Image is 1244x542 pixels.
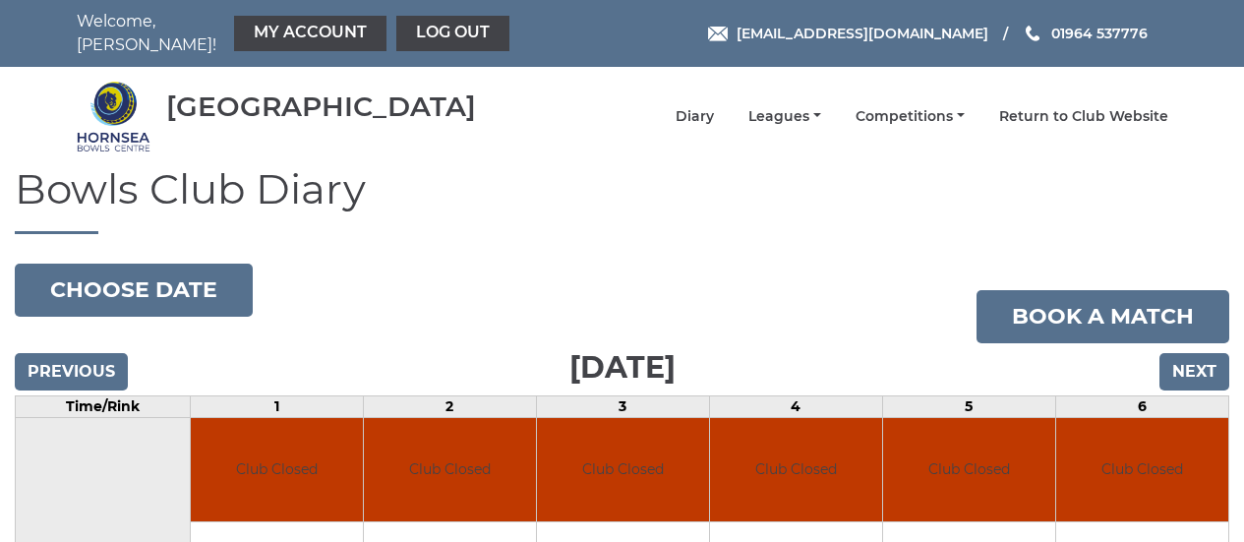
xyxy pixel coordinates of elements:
span: 01964 537776 [1051,25,1148,42]
h1: Bowls Club Diary [15,166,1229,234]
a: Leagues [748,107,821,126]
a: Phone us 01964 537776 [1023,23,1148,44]
td: 3 [536,396,709,418]
td: Club Closed [710,418,882,521]
span: [EMAIL_ADDRESS][DOMAIN_NAME] [737,25,988,42]
td: Club Closed [883,418,1055,521]
input: Next [1159,353,1229,391]
td: 4 [709,396,882,418]
td: Club Closed [1056,418,1228,521]
td: 6 [1055,396,1228,418]
td: 5 [882,396,1055,418]
img: Email [708,27,728,41]
a: Return to Club Website [999,107,1168,126]
td: Club Closed [537,418,709,521]
a: My Account [234,16,386,51]
td: Club Closed [191,418,363,521]
td: 2 [363,396,536,418]
input: Previous [15,353,128,391]
a: Log out [396,16,509,51]
a: Book a match [977,290,1229,343]
a: Email [EMAIL_ADDRESS][DOMAIN_NAME] [708,23,988,44]
button: Choose date [15,264,253,317]
td: Club Closed [364,418,536,521]
td: Time/Rink [16,396,191,418]
a: Competitions [856,107,965,126]
nav: Welcome, [PERSON_NAME]! [77,10,514,57]
div: [GEOGRAPHIC_DATA] [166,91,476,122]
a: Diary [676,107,714,126]
td: 1 [190,396,363,418]
img: Hornsea Bowls Centre [77,80,150,153]
img: Phone us [1026,26,1039,41]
